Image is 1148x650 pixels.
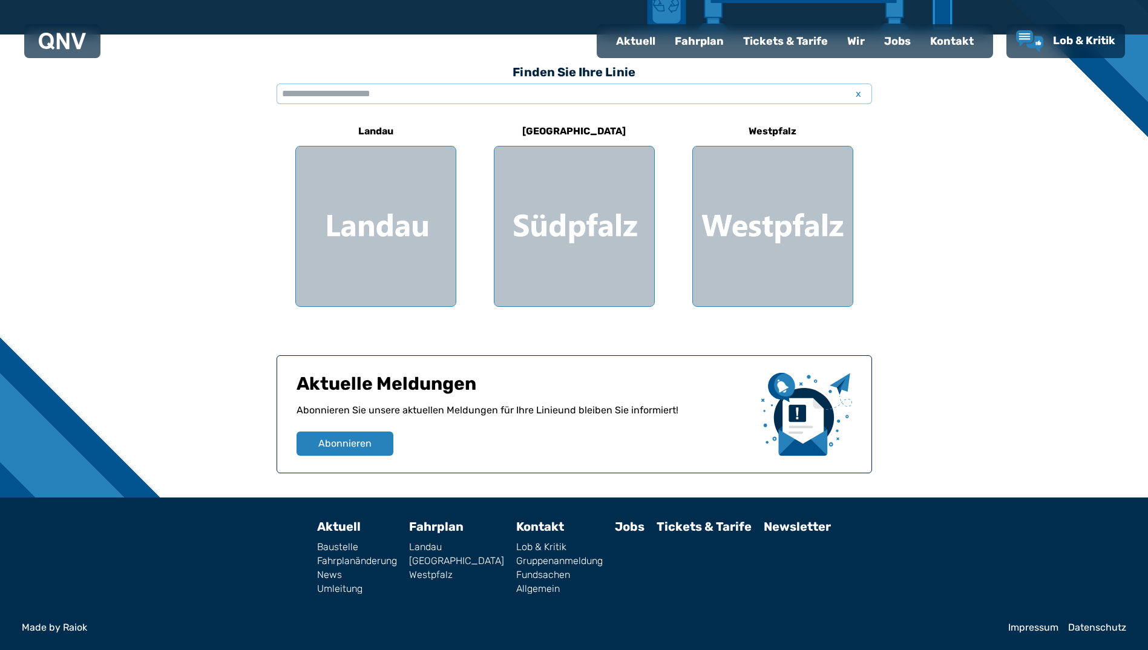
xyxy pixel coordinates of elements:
[516,542,603,552] a: Lob & Kritik
[665,25,733,57] a: Fahrplan
[409,556,504,566] a: [GEOGRAPHIC_DATA]
[318,436,372,451] span: Abonnieren
[353,122,398,141] h6: Landau
[409,542,504,552] a: Landau
[761,373,852,456] img: newsletter
[409,570,504,580] a: Westpfalz
[39,33,86,50] img: QNV Logo
[1016,30,1115,52] a: Lob & Kritik
[317,542,397,552] a: Baustelle
[317,519,361,534] a: Aktuell
[22,623,999,632] a: Made by Raiok
[764,519,831,534] a: Newsletter
[744,122,801,141] h6: Westpfalz
[297,373,752,403] h1: Aktuelle Meldungen
[409,519,464,534] a: Fahrplan
[692,117,853,307] a: Westpfalz Region Westpfalz
[297,432,393,456] button: Abonnieren
[874,25,920,57] a: Jobs
[516,570,603,580] a: Fundsachen
[517,122,631,141] h6: [GEOGRAPHIC_DATA]
[838,25,874,57] a: Wir
[516,556,603,566] a: Gruppenanmeldung
[1053,34,1115,47] span: Lob & Kritik
[657,519,752,534] a: Tickets & Tarife
[297,403,752,432] p: Abonnieren Sie unsere aktuellen Meldungen für Ihre Linie und bleiben Sie informiert!
[317,570,397,580] a: News
[39,29,86,53] a: QNV Logo
[1008,623,1058,632] a: Impressum
[277,59,872,85] h3: Finden Sie Ihre Linie
[606,25,665,57] a: Aktuell
[516,519,564,534] a: Kontakt
[733,25,838,57] a: Tickets & Tarife
[295,117,456,307] a: Landau Region Landau
[920,25,983,57] a: Kontakt
[615,519,645,534] a: Jobs
[317,584,397,594] a: Umleitung
[516,584,603,594] a: Allgemein
[1068,623,1126,632] a: Datenschutz
[850,87,867,101] span: x
[317,556,397,566] a: Fahrplanänderung
[494,117,655,307] a: [GEOGRAPHIC_DATA] Region Südpfalz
